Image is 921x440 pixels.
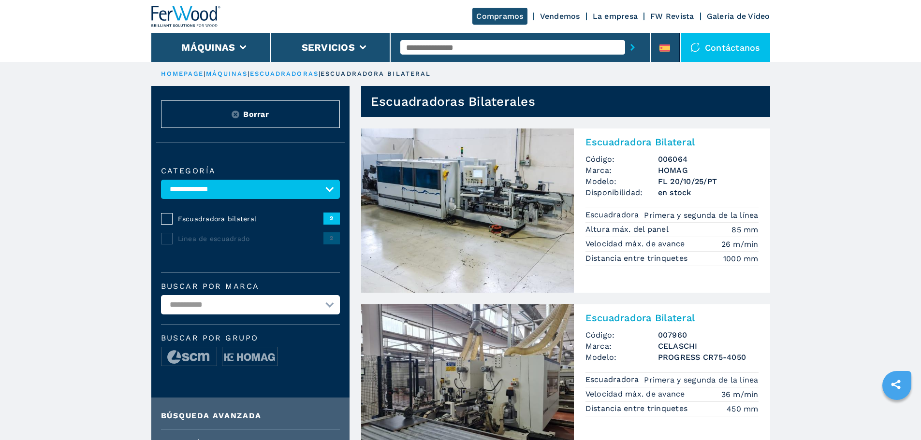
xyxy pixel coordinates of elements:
[204,70,205,77] span: |
[658,352,759,363] h3: PROGRESS CR75-4050
[161,334,340,342] span: Buscar por grupo
[880,397,914,433] iframe: Chat
[472,8,527,25] a: Compramos
[644,210,758,221] em: Primera y segunda de la línea
[222,347,278,367] img: image
[232,111,239,118] img: Reset
[161,70,204,77] a: HOMEPAGE
[243,109,269,120] span: Borrar
[361,128,574,293] img: Escuadradora Bilateral HOMAG FL 20/10/25/PT
[690,43,700,52] img: Contáctanos
[585,403,690,414] p: Distancia entre trinquetes
[585,154,658,165] span: Código:
[658,154,759,165] h3: 006064
[323,232,340,244] span: 2
[161,167,340,175] label: categoría
[658,329,759,341] h3: 007960
[321,70,431,78] p: escuadradora bilateral
[323,213,340,224] span: 2
[721,239,759,250] em: 26 m/min
[625,36,640,58] button: submit-button
[178,214,323,224] span: Escuadradora bilateral
[681,33,770,62] div: Contáctanos
[593,12,638,21] a: La empresa
[585,253,690,264] p: Distancia entre trinquetes
[585,165,658,176] span: Marca:
[371,94,535,109] h1: Escuadradoras Bilaterales
[319,70,321,77] span: |
[585,187,658,198] span: Disponibilidad:
[181,42,235,53] button: Máquinas
[248,70,249,77] span: |
[540,12,580,21] a: Vendemos
[585,224,672,235] p: Altura máx. del panel
[585,389,687,399] p: Velocidad máx. de avance
[161,283,340,290] label: Buscar por marca
[206,70,248,77] a: máquinas
[650,12,694,21] a: FW Revista
[658,176,759,187] h3: FL 20/10/25/PT
[161,347,217,367] img: image
[585,329,658,341] span: Código:
[151,6,221,27] img: Ferwood
[585,312,759,324] h2: Escuadradora Bilateral
[727,403,759,414] em: 450 mm
[723,253,759,264] em: 1000 mm
[361,128,770,293] a: Escuadradora Bilateral HOMAG FL 20/10/25/PTEscuadradora BilateralCódigo:006064Marca:HOMAGModelo:F...
[250,70,319,77] a: escuadradoras
[707,12,770,21] a: Galeria de Video
[302,42,355,53] button: Servicios
[585,239,687,249] p: Velocidad máx. de avance
[161,412,340,420] div: Búsqueda avanzada
[731,224,758,235] em: 85 mm
[585,136,759,148] h2: Escuadradora Bilateral
[658,165,759,176] h3: HOMAG
[644,374,758,385] em: Primera y segunda de la línea
[721,389,759,400] em: 36 m/min
[585,352,658,363] span: Modelo:
[161,100,340,128] button: ResetBorrar
[884,372,908,397] a: sharethis
[178,234,323,243] span: Línea de escuadrado
[658,187,759,198] span: en stock
[585,210,642,220] p: Escuadradora
[658,341,759,352] h3: CELASCHI
[585,176,658,187] span: Modelo:
[585,341,658,352] span: Marca:
[585,374,642,385] p: Escuadradora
